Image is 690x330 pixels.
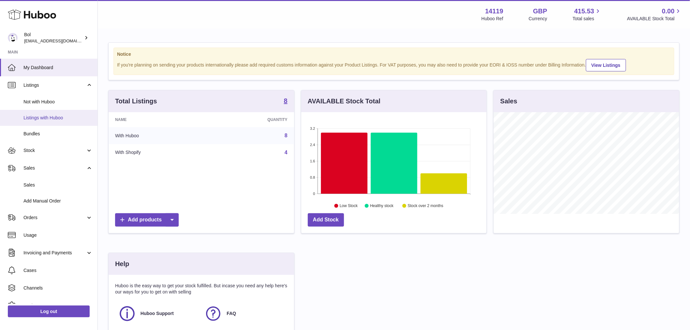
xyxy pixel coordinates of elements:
text: Stock over 2 months [408,204,443,208]
span: 0.00 [662,7,675,16]
text: 0.8 [310,175,315,179]
span: Settings [23,303,93,309]
a: 415.53 Total sales [573,7,602,22]
span: Usage [23,232,93,238]
strong: GBP [533,7,547,16]
h3: Help [115,260,129,268]
img: internalAdmin-14119@internal.huboo.com [8,33,18,43]
a: 0.00 AVAILABLE Stock Total [627,7,682,22]
span: Sales [23,182,93,188]
a: Log out [8,306,90,317]
span: Channels [23,285,93,291]
td: With Huboo [109,127,209,144]
a: 8 [285,133,288,138]
span: Cases [23,267,93,274]
span: [EMAIL_ADDRESS][DOMAIN_NAME] [24,38,96,43]
span: Stock [23,147,86,154]
div: Huboo Ref [482,16,503,22]
a: Add Stock [308,213,344,227]
h3: Total Listings [115,97,157,106]
span: Bundles [23,131,93,137]
text: 3.2 [310,127,315,130]
a: Huboo Support [118,305,198,322]
text: 1.6 [310,159,315,163]
th: Name [109,112,209,127]
div: Bol [24,32,83,44]
a: Add products [115,213,179,227]
strong: 8 [284,97,288,104]
span: AVAILABLE Stock Total [627,16,682,22]
h3: Sales [500,97,517,106]
span: Add Manual Order [23,198,93,204]
h3: AVAILABLE Stock Total [308,97,381,106]
div: If you're planning on sending your products internationally please add required customs informati... [117,58,671,71]
text: 0 [313,192,315,196]
text: 2.4 [310,143,315,147]
td: With Shopify [109,144,209,161]
a: 4 [285,150,288,155]
a: FAQ [204,305,284,322]
a: View Listings [586,59,626,71]
span: Listings with Huboo [23,115,93,121]
span: Total sales [573,16,602,22]
th: Quantity [209,112,294,127]
span: Listings [23,82,86,88]
a: 8 [284,97,288,105]
text: Healthy stock [370,204,394,208]
span: FAQ [227,310,236,317]
span: Orders [23,215,86,221]
span: Huboo Support [141,310,174,317]
span: Invoicing and Payments [23,250,86,256]
strong: 14119 [485,7,503,16]
span: Sales [23,165,86,171]
div: Currency [529,16,547,22]
span: Not with Huboo [23,99,93,105]
span: 415.53 [574,7,594,16]
p: Huboo is the easy way to get your stock fulfilled. But incase you need any help here's our ways f... [115,283,288,295]
text: Low Stock [340,204,358,208]
span: My Dashboard [23,65,93,71]
strong: Notice [117,51,671,57]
